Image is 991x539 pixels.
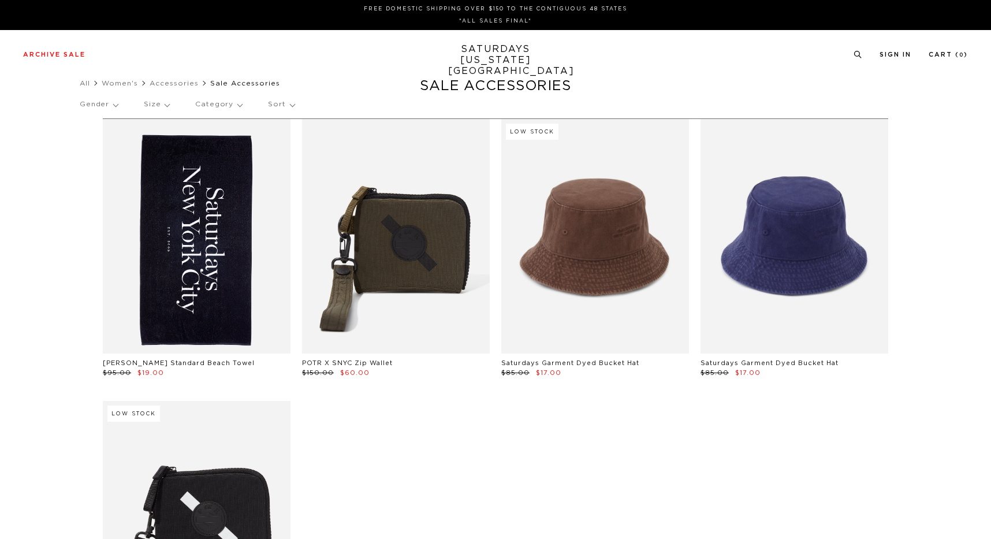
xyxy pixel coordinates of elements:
[80,91,118,118] p: Gender
[501,360,639,366] a: Saturdays Garment Dyed Bucket Hat
[150,80,199,87] a: Accessories
[102,80,138,87] a: Women's
[880,51,911,58] a: Sign In
[137,370,164,376] span: $19.00
[506,124,558,140] div: Low Stock
[501,370,530,376] span: $85.00
[340,370,370,376] span: $60.00
[195,91,242,118] p: Category
[302,360,393,366] a: POTR X SNYC Zip Wallet
[536,370,561,376] span: $17.00
[23,51,85,58] a: Archive Sale
[701,370,729,376] span: $85.00
[448,44,543,77] a: SATURDAYS[US_STATE][GEOGRAPHIC_DATA]
[28,17,963,25] p: *ALL SALES FINAL*
[80,80,90,87] a: All
[701,360,839,366] a: Saturdays Garment Dyed Bucket Hat
[210,80,280,87] span: Sale Accessories
[929,51,968,58] a: Cart (0)
[144,91,169,118] p: Size
[302,370,334,376] span: $150.00
[107,406,160,422] div: Low Stock
[28,5,963,13] p: FREE DOMESTIC SHIPPING OVER $150 TO THE CONTIGUOUS 48 STATES
[103,360,255,366] a: [PERSON_NAME] Standard Beach Towel
[959,53,964,58] small: 0
[103,370,131,376] span: $95.00
[268,91,294,118] p: Sort
[735,370,761,376] span: $17.00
